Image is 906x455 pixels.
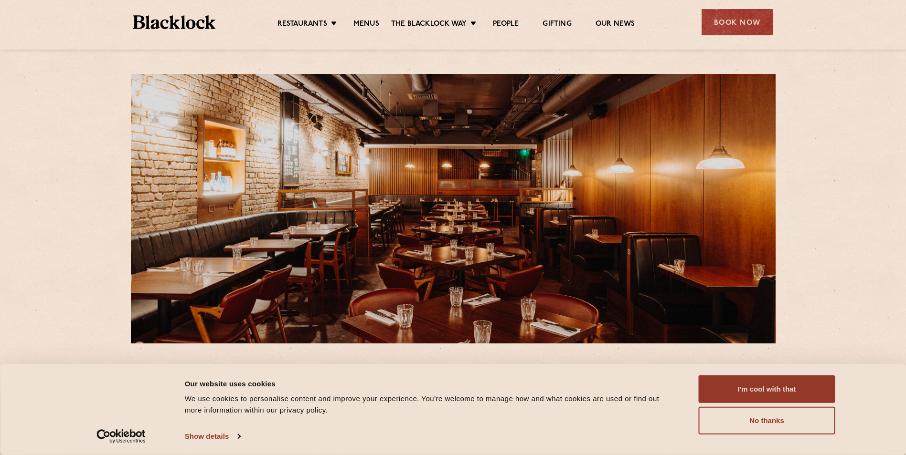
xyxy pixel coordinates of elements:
button: I'm cool with that [699,375,835,403]
div: Book Now [702,9,773,35]
a: Restaurants [277,20,327,30]
a: Menus [353,20,379,30]
a: The Blacklock Way [391,20,467,30]
a: Our News [596,20,635,30]
a: Gifting [543,20,571,30]
button: No thanks [699,407,835,434]
a: People [493,20,519,30]
div: We use cookies to personalise content and improve your experience. You're welcome to manage how a... [185,393,677,416]
div: Our website uses cookies [185,378,677,389]
a: Show details [185,429,240,444]
img: BL_Textured_Logo-footer-cropped.svg [133,15,216,29]
a: Usercentrics Cookiebot - opens in a new window [79,429,163,444]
